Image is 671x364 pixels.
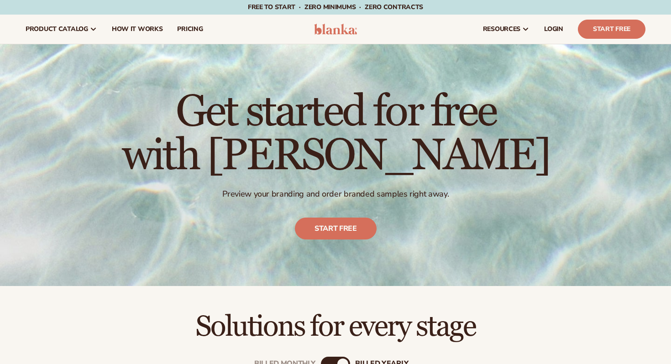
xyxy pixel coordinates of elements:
span: Free to start · ZERO minimums · ZERO contracts [248,3,423,11]
p: Preview your branding and order branded samples right away. [122,189,550,199]
span: LOGIN [544,26,563,33]
a: LOGIN [537,15,571,44]
h1: Get started for free with [PERSON_NAME] [122,90,550,178]
span: product catalog [26,26,88,33]
span: resources [483,26,520,33]
a: resources [476,15,537,44]
h2: Solutions for every stage [26,312,645,342]
a: Start Free [578,20,645,39]
a: Start free [295,218,377,240]
a: product catalog [18,15,105,44]
span: pricing [177,26,203,33]
span: How It Works [112,26,163,33]
a: How It Works [105,15,170,44]
a: pricing [170,15,210,44]
img: logo [314,24,357,35]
